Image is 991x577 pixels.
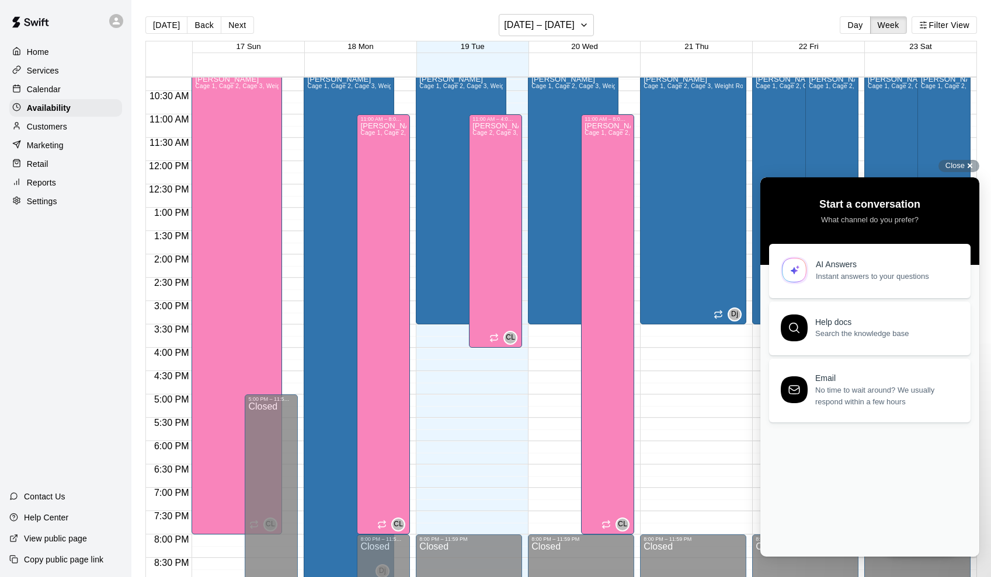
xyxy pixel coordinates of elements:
[27,102,71,114] p: Availability
[347,42,373,51] button: 18 Mon
[151,464,192,474] span: 6:30 PM
[27,177,56,188] p: Reports
[416,68,506,324] div: 10:00 AM – 3:30 PM: Available
[571,42,598,51] span: 20 Wed
[27,195,57,207] p: Settings
[248,396,294,402] div: 5:00 PM – 11:59 PM
[909,42,932,51] button: 23 Sat
[151,558,192,568] span: 8:30 PM
[499,14,594,36] button: [DATE] – [DATE]
[9,62,122,79] a: Services
[151,208,192,218] span: 1:00 PM
[151,488,192,498] span: 7:00 PM
[236,42,260,51] button: 17 Sun
[151,394,192,404] span: 5:00 PM
[146,184,192,194] span: 12:30 PM
[9,193,122,210] a: Settings
[147,91,192,101] span: 10:30 AM
[24,491,65,502] p: Contact Us
[640,68,746,324] div: 10:00 AM – 3:30 PM: Available
[360,536,406,542] div: 8:00 PM – 11:59 PM
[585,116,631,122] div: 11:00 AM – 8:00 PM
[151,511,192,521] span: 7:30 PM
[938,160,979,172] button: Close
[9,43,122,61] a: Home
[24,512,68,523] p: Help Center
[752,68,843,324] div: 10:00 AM – 3:30 PM: Available
[377,520,387,529] span: Recurring availability
[504,17,575,33] h6: [DATE] – [DATE]
[472,130,823,136] span: Cage 2, Cage 3, Weight Room, Homework / Video Room, Outdoor Turf Area, Recovery Room, Gaming Room...
[912,16,977,34] button: Filter View
[945,161,965,170] span: Close
[27,65,59,76] p: Services
[419,536,519,542] div: 8:00 PM – 11:59 PM
[585,130,935,136] span: Cage 1, Cage 2, Cage 3, Weight Room, Homework / Video Room, Outdoor Turf Area, Recovery Room, Gam...
[151,278,192,288] span: 2:30 PM
[27,158,48,170] p: Retail
[581,114,634,534] div: 11:00 AM – 8:00 PM: Available
[9,155,122,173] div: Retail
[9,81,122,98] a: Calendar
[616,517,630,531] div: Chris LaMotte
[151,534,192,544] span: 8:00 PM
[151,324,192,334] span: 3:30 PM
[503,331,517,345] div: Chris LaMotte
[24,533,87,544] p: View public page
[360,116,406,122] div: 11:00 AM – 8:00 PM
[461,42,485,51] button: 19 Tue
[146,161,192,171] span: 12:00 PM
[151,371,192,381] span: 4:30 PM
[151,231,192,241] span: 1:30 PM
[756,536,855,542] div: 8:00 PM – 11:59 PM
[714,310,723,319] span: Recurring availability
[195,83,545,89] span: Cage 1, Cage 2, Cage 3, Weight Room, Homework / Video Room, Outdoor Turf Area, Recovery Room, Gam...
[731,309,738,320] span: Dj
[192,68,282,534] div: 10:00 AM – 8:00 PM: Available
[394,519,403,530] span: CL
[391,517,405,531] div: Chris LaMotte
[27,83,61,95] p: Calendar
[187,16,221,34] button: Back
[151,254,192,264] span: 2:00 PM
[531,83,882,89] span: Cage 1, Cage 2, Cage 3, Weight Room, Homework / Video Room, Outdoor Turf Area, Recovery Room, Gam...
[360,130,711,136] span: Cage 1, Cage 2, Cage 3, Weight Room, Homework / Video Room, Outdoor Turf Area, Recovery Room, Gam...
[799,42,819,51] span: 22 Fri
[151,301,192,311] span: 3:00 PM
[684,42,708,51] button: 21 Thu
[9,137,122,154] div: Marketing
[870,16,907,34] button: Week
[151,418,192,428] span: 5:30 PM
[840,16,870,34] button: Day
[469,114,522,348] div: 11:00 AM – 4:00 PM: Available
[307,83,658,89] span: Cage 1, Cage 2, Cage 3, Weight Room, Homework / Video Room, Outdoor Turf Area, Recovery Room, Gam...
[221,16,253,34] button: Next
[618,519,627,530] span: CL
[151,348,192,358] span: 4:00 PM
[760,177,979,557] iframe: Help Scout Beacon - Live Chat, Contact Form, and Knowledge Base
[147,138,192,148] span: 11:30 AM
[489,333,499,342] span: Recurring availability
[9,118,122,135] a: Customers
[27,46,49,58] p: Home
[27,121,67,132] p: Customers
[9,99,122,117] div: Availability
[728,307,742,321] div: David jefferson
[27,139,64,151] p: Marketing
[151,441,192,451] span: 6:00 PM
